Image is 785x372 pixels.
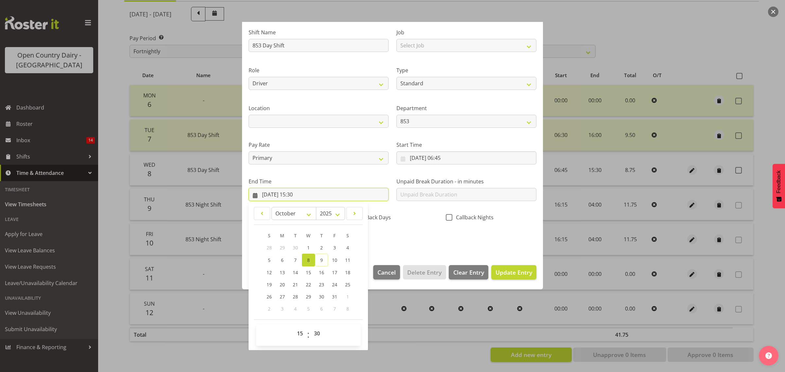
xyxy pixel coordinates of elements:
[320,245,323,251] span: 2
[294,306,297,312] span: 4
[280,232,284,239] span: M
[263,279,276,291] a: 19
[319,294,324,300] span: 30
[452,214,494,221] span: Callback Nights
[315,242,328,254] a: 2
[320,257,323,263] span: 9
[453,268,484,277] span: Clear Entry
[333,306,336,312] span: 7
[276,266,289,279] a: 13
[328,266,341,279] a: 17
[345,269,350,276] span: 18
[396,141,536,149] label: Start Time
[306,269,311,276] span: 15
[332,257,337,263] span: 10
[346,232,349,239] span: S
[315,266,328,279] a: 16
[293,245,298,251] span: 30
[449,265,488,279] button: Clear Entry
[341,279,354,291] a: 25
[276,291,289,303] a: 27
[293,294,298,300] span: 28
[773,164,785,208] button: Feedback - Show survey
[396,66,536,74] label: Type
[249,66,389,74] label: Role
[289,254,302,266] a: 7
[315,254,328,266] a: 9
[332,294,337,300] span: 31
[345,281,350,288] span: 25
[249,39,389,52] input: Shift Name
[341,254,354,266] a: 11
[776,170,782,193] span: Feedback
[307,306,310,312] span: 5
[289,279,302,291] a: 21
[307,257,310,263] span: 8
[280,245,285,251] span: 29
[319,281,324,288] span: 23
[249,141,389,149] label: Pay Rate
[276,279,289,291] a: 20
[267,281,272,288] span: 19
[263,266,276,279] a: 12
[306,281,311,288] span: 22
[328,242,341,254] a: 3
[396,28,536,36] label: Job
[267,245,272,251] span: 28
[263,254,276,266] a: 5
[289,266,302,279] a: 14
[293,269,298,276] span: 14
[333,245,336,251] span: 3
[293,281,298,288] span: 21
[276,254,289,266] a: 6
[328,291,341,303] a: 31
[403,265,446,279] button: Delete Entry
[281,257,284,263] span: 6
[289,291,302,303] a: 28
[396,188,536,201] input: Unpaid Break Duration
[267,269,272,276] span: 12
[302,242,315,254] a: 1
[315,279,328,291] a: 23
[377,268,396,277] span: Cancel
[280,294,285,300] span: 27
[328,254,341,266] a: 10
[341,242,354,254] a: 4
[268,257,270,263] span: 5
[302,266,315,279] a: 15
[396,151,536,164] input: Click to select...
[320,306,323,312] span: 6
[332,281,337,288] span: 24
[268,232,270,239] span: S
[249,104,389,112] label: Location
[307,245,310,251] span: 1
[346,306,349,312] span: 8
[302,254,315,266] a: 8
[396,104,536,112] label: Department
[333,232,336,239] span: F
[319,269,324,276] span: 16
[407,268,442,277] span: Delete Entry
[341,266,354,279] a: 18
[294,257,297,263] span: 7
[346,294,349,300] span: 1
[302,291,315,303] a: 29
[345,257,350,263] span: 11
[268,306,270,312] span: 2
[294,232,297,239] span: T
[320,232,323,239] span: T
[346,245,349,251] span: 4
[396,178,536,185] label: Unpaid Break Duration - in minutes
[307,327,309,343] span: :
[332,269,337,276] span: 17
[491,265,536,279] button: Update Entry
[765,352,772,359] img: help-xxl-2.png
[267,294,272,300] span: 26
[249,188,389,201] input: Click to select...
[249,28,389,36] label: Shift Name
[280,281,285,288] span: 20
[328,279,341,291] a: 24
[281,306,284,312] span: 3
[306,294,311,300] span: 29
[354,214,391,221] span: CallBack Days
